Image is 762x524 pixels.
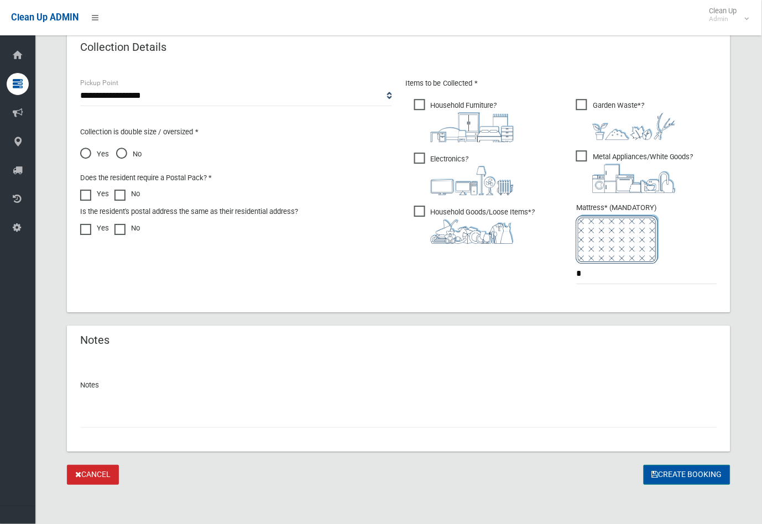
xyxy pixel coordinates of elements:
i: ? [593,153,693,193]
img: aa9efdbe659d29b613fca23ba79d85cb.png [431,112,514,142]
i: ? [431,155,514,195]
img: b13cc3517677393f34c0a387616ef184.png [431,219,514,244]
header: Collection Details [67,36,180,58]
span: Mattress* (MANDATORY) [576,203,717,264]
button: Create Booking [644,465,730,485]
span: Garden Waste* [576,99,676,140]
i: ? [431,208,535,244]
small: Admin [709,15,737,23]
span: Household Furniture [414,99,514,142]
label: Does the resident require a Postal Pack? * [80,171,212,185]
span: Electronics [414,153,514,195]
span: Household Goods/Loose Items* [414,206,535,244]
span: Clean Up ADMIN [11,12,79,23]
span: Clean Up [704,7,748,23]
span: Metal Appliances/White Goods [576,150,693,193]
p: Collection is double size / oversized * [80,125,392,139]
p: Items to be Collected * [405,77,717,90]
img: 36c1b0289cb1767239cdd3de9e694f19.png [593,164,676,193]
label: Yes [80,187,109,201]
label: No [114,187,140,201]
i: ? [593,101,676,140]
label: Yes [80,222,109,235]
i: ? [431,101,514,142]
span: Yes [80,148,109,161]
img: e7408bece873d2c1783593a074e5cb2f.png [576,214,659,264]
p: Notes [80,379,717,392]
label: Is the resident's postal address the same as their residential address? [80,205,298,218]
img: 394712a680b73dbc3d2a6a3a7ffe5a07.png [431,166,514,195]
header: Notes [67,329,123,351]
span: No [116,148,142,161]
img: 4fd8a5c772b2c999c83690221e5242e0.png [593,112,676,140]
a: Cancel [67,465,119,485]
label: No [114,222,140,235]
